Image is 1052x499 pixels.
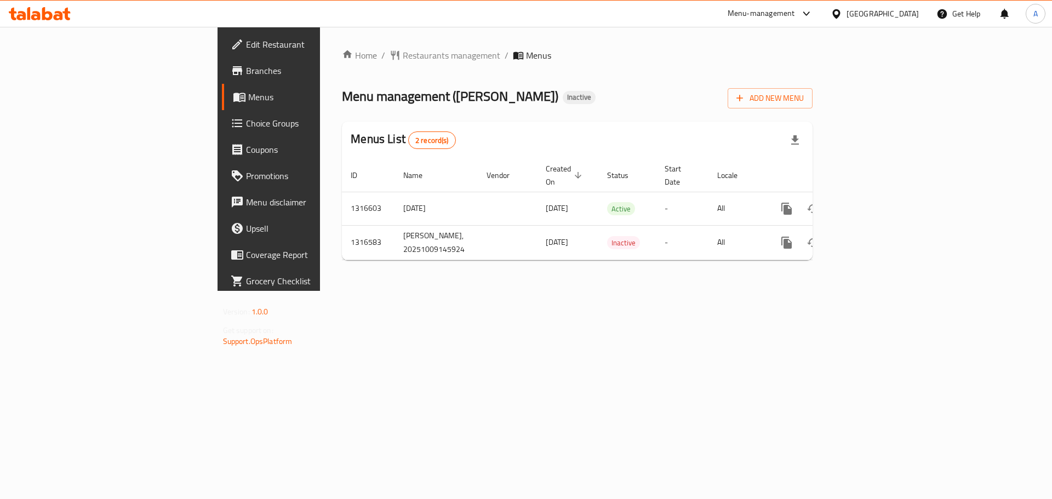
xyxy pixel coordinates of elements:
a: Choice Groups [222,110,393,136]
span: 1.0.0 [251,305,268,319]
span: Status [607,169,643,182]
th: Actions [765,159,888,192]
span: Vendor [487,169,524,182]
div: Menu-management [728,7,795,20]
span: Name [403,169,437,182]
a: Branches [222,58,393,84]
span: Active [607,203,635,215]
span: Menus [526,49,551,62]
span: Created On [546,162,585,188]
a: Promotions [222,163,393,189]
a: Upsell [222,215,393,242]
a: Restaurants management [390,49,500,62]
span: Edit Restaurant [246,38,385,51]
div: Inactive [607,236,640,249]
a: Coupons [222,136,393,163]
a: Support.OpsPlatform [223,334,293,348]
a: Coverage Report [222,242,393,268]
div: Total records count [408,131,456,149]
li: / [505,49,508,62]
span: Menu disclaimer [246,196,385,209]
span: Restaurants management [403,49,500,62]
span: Menu management ( [PERSON_NAME] ) [342,84,558,108]
span: ID [351,169,371,182]
button: more [774,230,800,256]
span: Locale [717,169,752,182]
button: Change Status [800,196,826,222]
span: Upsell [246,222,385,235]
span: Inactive [607,237,640,249]
span: [DATE] [546,235,568,249]
span: Coverage Report [246,248,385,261]
span: A [1033,8,1038,20]
td: All [708,225,765,260]
div: Inactive [563,91,596,104]
td: [PERSON_NAME], 20251009145924 [395,225,478,260]
span: Start Date [665,162,695,188]
button: more [774,196,800,222]
button: Add New Menu [728,88,813,108]
span: Menus [248,90,385,104]
table: enhanced table [342,159,888,260]
button: Change Status [800,230,826,256]
a: Grocery Checklist [222,268,393,294]
td: All [708,192,765,225]
td: [DATE] [395,192,478,225]
span: Choice Groups [246,117,385,130]
div: Export file [782,127,808,153]
span: [DATE] [546,201,568,215]
a: Menus [222,84,393,110]
a: Edit Restaurant [222,31,393,58]
span: 2 record(s) [409,135,455,146]
span: Inactive [563,93,596,102]
h2: Menus List [351,131,455,149]
span: Promotions [246,169,385,182]
span: Coupons [246,143,385,156]
div: Active [607,202,635,215]
span: Grocery Checklist [246,274,385,288]
td: - [656,192,708,225]
nav: breadcrumb [342,49,813,62]
td: - [656,225,708,260]
span: Version: [223,305,250,319]
div: [GEOGRAPHIC_DATA] [847,8,919,20]
span: Add New Menu [736,91,804,105]
span: Get support on: [223,323,273,337]
span: Branches [246,64,385,77]
a: Menu disclaimer [222,189,393,215]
